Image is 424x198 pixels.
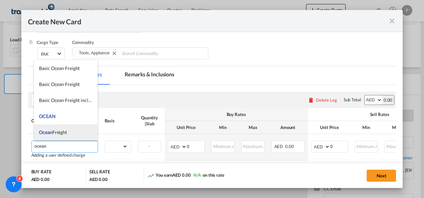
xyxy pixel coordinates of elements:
div: Quantity | Slab [138,115,161,127]
span: Tools, Appliance [79,50,110,55]
md-pagination-wrapper: Use the left and right arrow keys to navigate between tabs [28,66,189,85]
input: Minimum Amount [355,141,378,151]
span: Basic Ocean Freight includes DTHC [39,97,112,103]
input: Maximum Amount [385,141,408,151]
div: Delete Leg [316,97,337,103]
div: BUY RATE [31,169,51,176]
div: Charges [31,118,98,124]
md-icon: icon-close fg-AAA8AD m-0 pointer [388,17,396,25]
div: Basis [105,118,131,124]
img: cargo.png [28,39,33,45]
md-select: Select Cargo type: FAK [37,47,65,59]
th: Max [238,121,268,134]
label: Commodity [72,40,94,45]
div: FAK [41,51,49,57]
button: Next [367,170,396,182]
input: Charge Name [35,141,98,151]
input: 0 [330,141,348,151]
div: 0.00 [382,95,394,105]
md-tab-item: Remarks & Inclusions [117,66,182,85]
div: Sub Total [344,97,361,103]
th: Min [208,121,238,134]
th: Unit Price [165,121,208,134]
md-chips-wrap: Chips container. Use arrow keys to select chips. [73,47,209,59]
md-dialog: Create New Card ... [21,10,403,188]
div: Adding a user defined charge [31,153,98,158]
div: Press delete to remove this chip. [79,50,111,56]
md-input-container: ocean [32,141,98,151]
th: Min [351,121,381,134]
button: Delete Leg [308,97,337,103]
input: Chips input. [122,48,183,59]
md-icon: icon-delete [308,97,314,103]
input: Maximum Amount [242,141,264,151]
th: Unit Price [308,121,351,134]
span: AED 0.00 [172,172,191,178]
div: AED 0.00 [31,176,50,182]
th: Amount [268,121,308,134]
th: Max [381,121,411,134]
span: OCEAN [39,113,56,119]
md-icon: icon-trending-up [147,172,154,179]
input: 0 [187,141,204,151]
label: Cargo Type [37,40,58,45]
span: Basic Ocean Freight [39,81,80,87]
span: 0.00 [285,144,294,149]
div: You earn on this rate [147,172,224,179]
span: Ocean Freight [39,129,67,135]
span: Basic Ocean Freight [39,65,80,71]
span: N/A [193,172,201,178]
div: SELL RATE [89,169,110,176]
div: AED 0.00 [89,176,108,182]
span: - [149,143,150,149]
span: Ocean [39,129,52,135]
button: Remove [108,50,118,56]
md-tab-item: Schedules [28,66,68,85]
span: AED [274,144,284,149]
div: Create New Card [28,17,388,25]
input: Minimum Amount [212,141,234,151]
div: Buy Rates [168,111,305,117]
